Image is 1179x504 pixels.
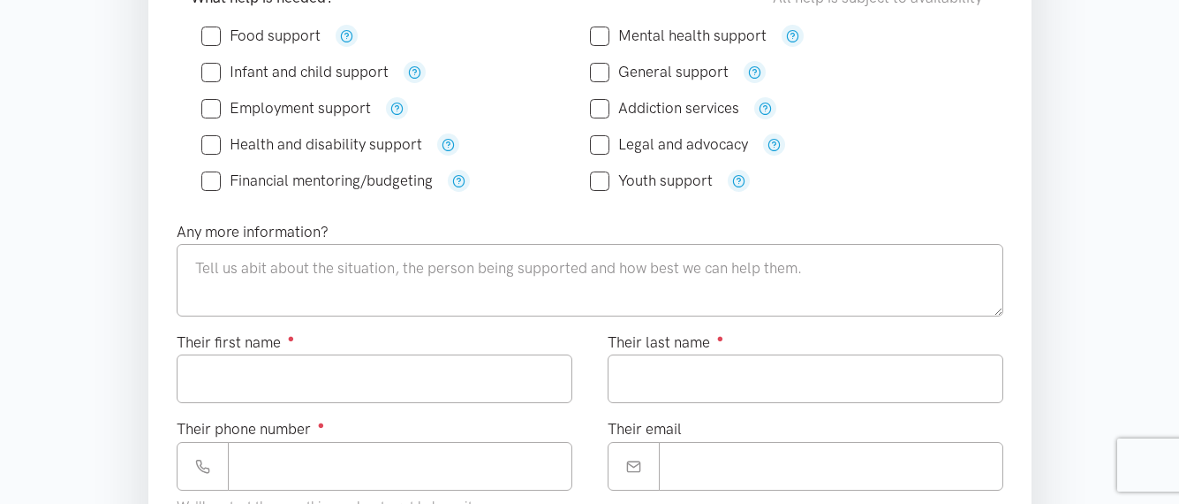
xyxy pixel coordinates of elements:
[201,173,433,188] label: Financial mentoring/budgeting
[659,442,1003,491] input: Email
[201,28,321,43] label: Food support
[590,101,739,116] label: Addiction services
[228,442,572,491] input: Phone number
[608,331,724,355] label: Their last name
[590,28,767,43] label: Mental health support
[177,220,329,244] label: Any more information?
[590,137,748,152] label: Legal and advocacy
[201,65,389,80] label: Infant and child support
[318,418,325,431] sup: ●
[717,332,724,345] sup: ●
[590,173,713,188] label: Youth support
[201,137,422,152] label: Health and disability support
[177,331,295,355] label: Their first name
[201,101,371,116] label: Employment support
[288,332,295,345] sup: ●
[590,65,729,80] label: General support
[177,417,325,441] label: Their phone number
[608,417,682,441] label: Their email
